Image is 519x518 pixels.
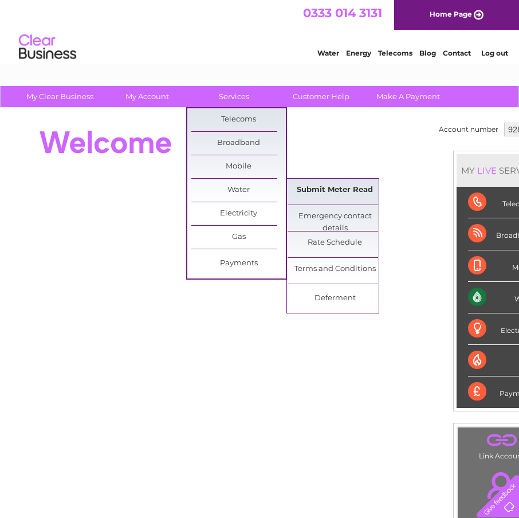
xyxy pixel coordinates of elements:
[288,205,382,228] a: Emergency contact details
[346,49,371,57] a: Energy
[288,287,382,310] a: Deferment
[191,226,286,249] a: Gas
[13,86,107,107] a: My Clear Business
[191,252,286,275] a: Payments
[419,49,436,57] a: Blog
[436,120,501,139] td: Account number
[100,86,194,107] a: My Account
[191,179,286,202] a: Water
[274,86,368,107] a: Customer Help
[317,49,339,57] a: Water
[288,258,382,281] a: Terms and Conditions
[481,49,508,57] a: Log out
[191,132,286,155] a: Broadband
[361,86,455,107] a: Make A Payment
[288,179,382,202] a: Submit Meter Read
[443,49,471,57] a: Contact
[18,30,77,65] img: logo.png
[191,202,286,225] a: Electricity
[378,49,412,57] a: Telecoms
[475,165,499,176] div: LIVE
[187,86,281,107] a: Services
[191,108,286,131] a: Telecoms
[303,6,382,20] a: 0333 014 3131
[288,231,382,254] a: Rate Schedule
[191,155,286,178] a: Mobile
